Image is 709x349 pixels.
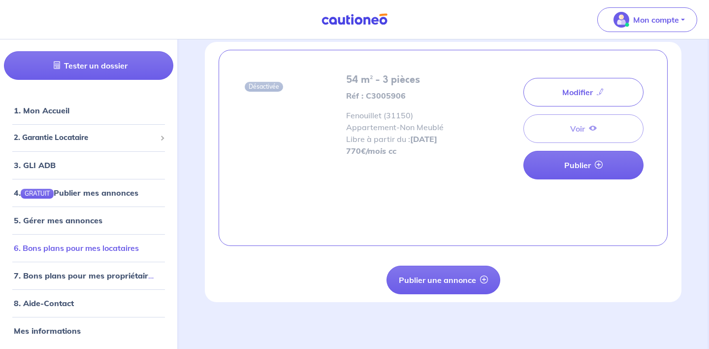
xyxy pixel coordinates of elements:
a: Tester un dossier [4,51,173,80]
p: Libre à partir du : [346,133,472,145]
h5: 54 m² - 3 pièces [346,74,472,86]
a: Publier [523,151,644,179]
button: Publier une annonce [387,266,500,294]
a: 7. Bons plans pour mes propriétaires [14,271,157,280]
a: Modifier [523,78,644,106]
div: 3. GLI ADB [4,155,173,174]
div: 5. Gérer mes annonces [4,210,173,230]
a: 3. GLI ADB [14,160,56,170]
div: 8. Aide-Contact [4,293,173,313]
span: Désactivée [245,82,283,92]
div: 1. Mon Accueil [4,101,173,120]
a: 1. Mon Accueil [14,105,69,115]
a: 4.GRATUITPublier mes annonces [14,187,138,197]
div: 6. Bons plans pour mes locataires [4,238,173,258]
strong: 770 [346,146,396,156]
div: 2. Garantie Locataire [4,128,173,147]
a: 5. Gérer mes annonces [14,215,102,225]
span: Fenouillet (31150) Appartement - Non Meublé [346,110,472,145]
a: Mes informations [14,326,81,336]
strong: Réf : C3005906 [346,91,406,101]
div: 7. Bons plans pour mes propriétaires [4,266,173,285]
img: illu_account_valid_menu.svg [613,12,629,28]
button: illu_account_valid_menu.svgMon compte [597,7,697,32]
a: 6. Bons plans pour mes locataires [14,243,139,253]
div: 4.GRATUITPublier mes annonces [4,182,173,202]
strong: [DATE] [410,134,437,144]
em: €/mois cc [361,146,396,156]
div: Mes informations [4,321,173,341]
span: 2. Garantie Locataire [14,132,156,143]
img: Cautioneo [318,13,391,26]
p: Mon compte [633,14,679,26]
a: 8. Aide-Contact [14,298,74,308]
